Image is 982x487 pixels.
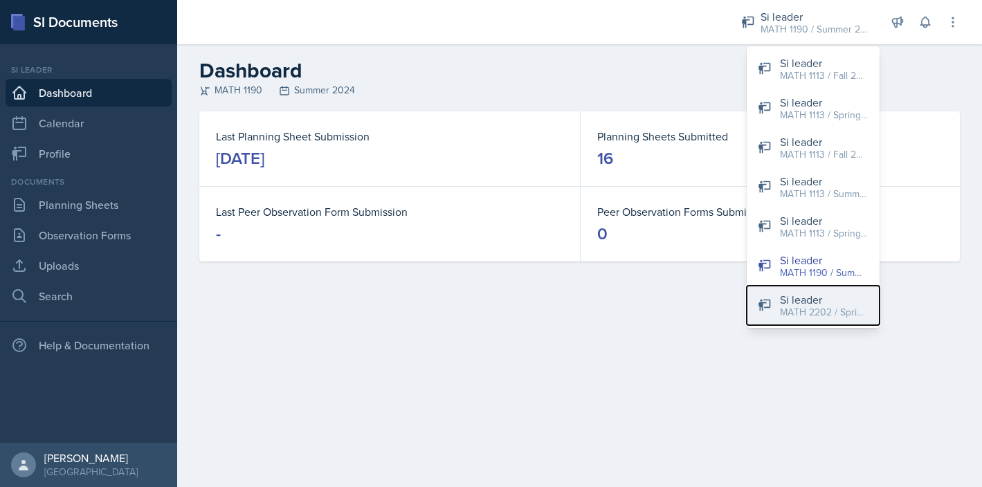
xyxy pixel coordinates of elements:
[6,109,172,137] a: Calendar
[780,108,869,122] div: MATH 1113 / Spring 2025
[780,68,869,83] div: MATH 1113 / Fall 2025
[747,49,880,89] button: Si leader MATH 1113 / Fall 2025
[216,147,264,169] div: [DATE]
[6,176,172,188] div: Documents
[199,83,960,98] div: MATH 1190 Summer 2024
[747,286,880,325] button: Si leader MATH 2202 / Spring 2025
[780,212,869,229] div: Si leader
[6,221,172,249] a: Observation Forms
[780,252,869,268] div: Si leader
[597,223,608,245] div: 0
[780,226,869,241] div: MATH 1113 / Spring 2024
[6,79,172,107] a: Dashboard
[780,147,869,162] div: MATH 1113 / Fall 2024
[747,128,880,167] button: Si leader MATH 1113 / Fall 2024
[216,128,563,145] dt: Last Planning Sheet Submission
[597,203,944,220] dt: Peer Observation Forms Submitted
[199,58,960,83] h2: Dashboard
[216,203,563,220] dt: Last Peer Observation Form Submission
[747,89,880,128] button: Si leader MATH 1113 / Spring 2025
[780,55,869,71] div: Si leader
[6,191,172,219] a: Planning Sheets
[597,128,944,145] dt: Planning Sheets Submitted
[6,64,172,76] div: Si leader
[44,451,138,465] div: [PERSON_NAME]
[747,246,880,286] button: Si leader MATH 1190 / Summer 2024
[597,147,613,169] div: 16
[6,252,172,279] a: Uploads
[6,140,172,167] a: Profile
[216,223,221,245] div: -
[747,167,880,207] button: Si leader MATH 1113 / Summer 2025
[6,282,172,310] a: Search
[780,94,869,111] div: Si leader
[6,331,172,359] div: Help & Documentation
[747,207,880,246] button: Si leader MATH 1113 / Spring 2024
[761,8,871,25] div: Si leader
[780,187,869,201] div: MATH 1113 / Summer 2025
[780,305,869,320] div: MATH 2202 / Spring 2025
[44,465,138,479] div: [GEOGRAPHIC_DATA]
[780,134,869,150] div: Si leader
[780,266,869,280] div: MATH 1190 / Summer 2024
[761,22,871,37] div: MATH 1190 / Summer 2024
[780,173,869,190] div: Si leader
[780,291,869,308] div: Si leader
